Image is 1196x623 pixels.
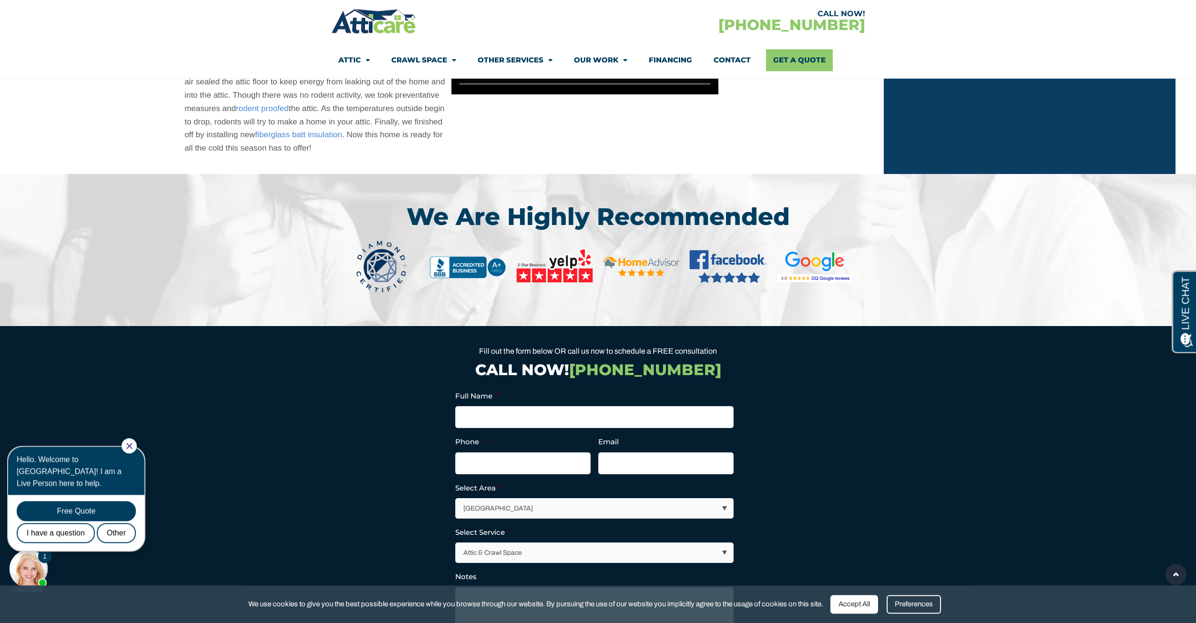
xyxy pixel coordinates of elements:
label: Notes [455,572,477,582]
a: Get A Quote [766,49,833,71]
a: Other Services [478,49,552,71]
label: Full Name [455,391,499,401]
span: Opens a chat window [23,8,77,20]
label: Select Area [455,483,502,493]
a: Attic [338,49,370,71]
a: Financing [649,49,692,71]
a: Our Work [574,49,627,71]
a: CALL NOW![PHONE_NUMBER] [475,360,721,379]
label: Email [598,437,625,447]
a: rodent proofed [236,104,289,113]
iframe: Chat Invitation [5,437,157,594]
div: Accept All [830,595,878,613]
label: Select Service [455,528,511,537]
a: Crawl Space [391,49,456,71]
span: [PHONE_NUMBER] [569,360,721,379]
div: CALL NOW! [598,10,865,18]
a: Contact [714,49,751,71]
span: We use cookies to give you the best possible experience while you browse through our website. By ... [248,598,823,610]
span: Fill out the form below OR call us now to schedule a FREE consultation [479,347,717,355]
label: Phone [455,437,486,447]
div: Preferences [887,595,941,613]
h3: We Are Highly Recommended [338,205,858,229]
nav: Menu [338,49,858,71]
a: fiberglass batt insulation [255,130,342,139]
